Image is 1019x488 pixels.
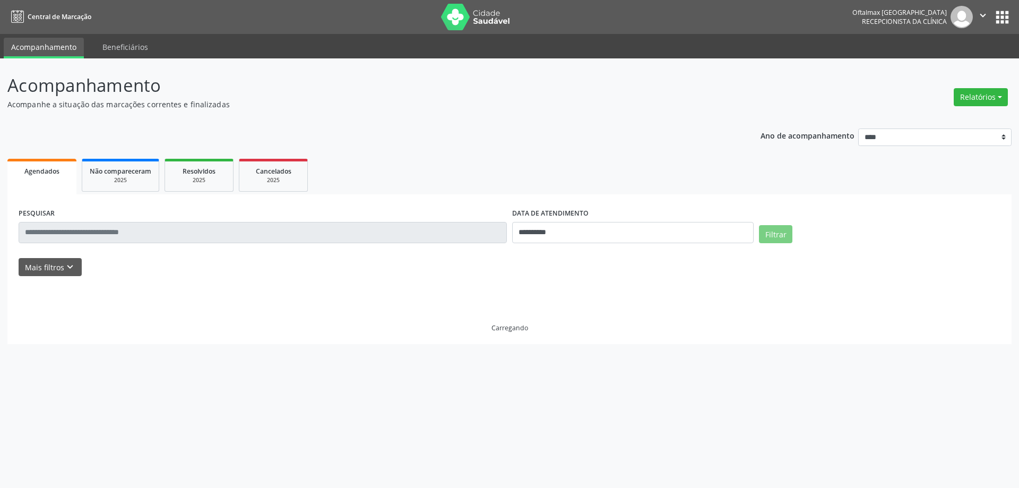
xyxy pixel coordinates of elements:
[247,176,300,184] div: 2025
[7,8,91,25] a: Central de Marcação
[19,258,82,277] button: Mais filtroskeyboard_arrow_down
[183,167,215,176] span: Resolvidos
[759,225,792,243] button: Filtrar
[993,8,1012,27] button: apps
[19,206,55,222] label: PESQUISAR
[90,167,151,176] span: Não compareceram
[24,167,59,176] span: Agendados
[761,129,854,142] p: Ano de acompanhamento
[7,72,710,99] p: Acompanhamento
[491,323,528,332] div: Carregando
[95,38,156,56] a: Beneficiários
[7,99,710,110] p: Acompanhe a situação das marcações correntes e finalizadas
[64,261,76,273] i: keyboard_arrow_down
[90,176,151,184] div: 2025
[862,17,947,26] span: Recepcionista da clínica
[852,8,947,17] div: Oftalmax [GEOGRAPHIC_DATA]
[4,38,84,58] a: Acompanhamento
[954,88,1008,106] button: Relatórios
[951,6,973,28] img: img
[172,176,226,184] div: 2025
[977,10,989,21] i: 
[28,12,91,21] span: Central de Marcação
[973,6,993,28] button: 
[512,206,589,222] label: DATA DE ATENDIMENTO
[256,167,291,176] span: Cancelados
